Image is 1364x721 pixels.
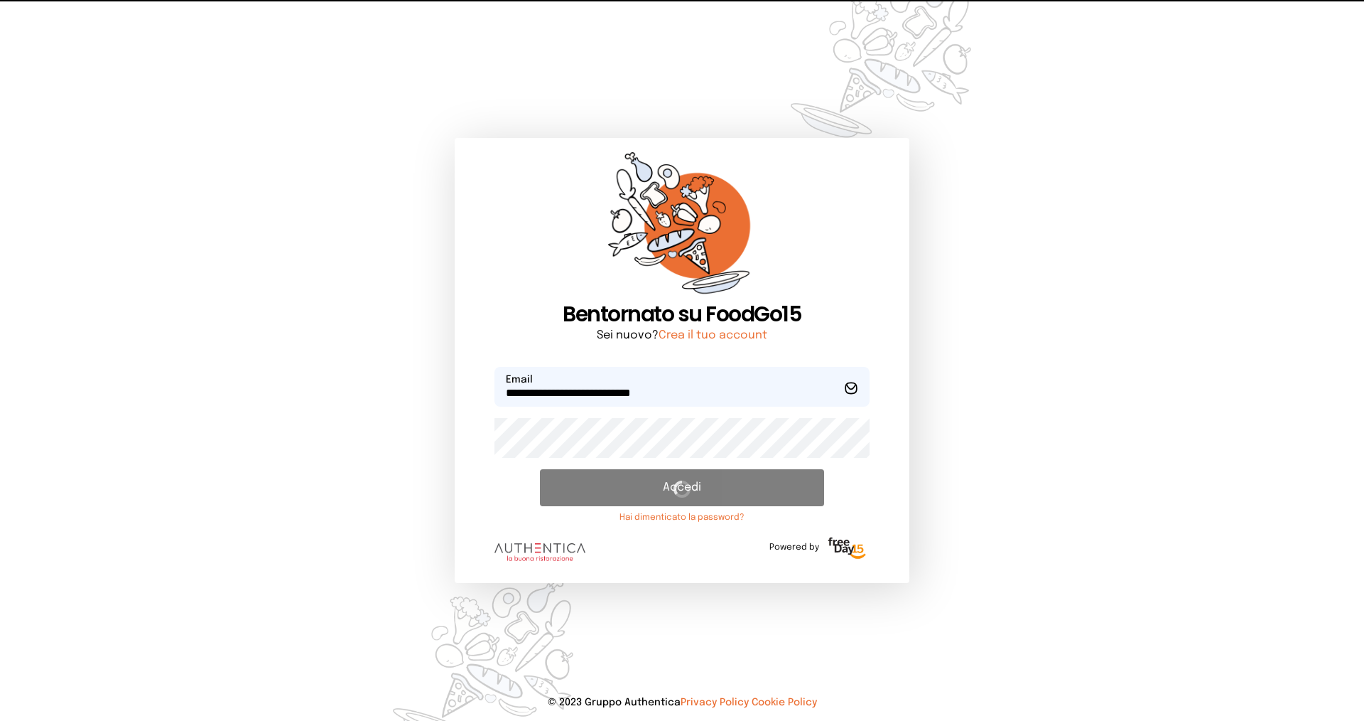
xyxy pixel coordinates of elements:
[769,542,819,553] span: Powered by
[494,301,870,327] h1: Bentornato su FoodGo15
[494,543,585,562] img: logo.8f33a47.png
[659,329,767,341] a: Crea il tuo account
[825,535,870,563] img: logo-freeday.3e08031.png
[752,698,817,707] a: Cookie Policy
[23,695,1341,710] p: © 2023 Gruppo Authentica
[494,327,870,344] p: Sei nuovo?
[608,152,756,302] img: sticker-orange.65babaf.png
[540,512,824,523] a: Hai dimenticato la password?
[681,698,749,707] a: Privacy Policy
